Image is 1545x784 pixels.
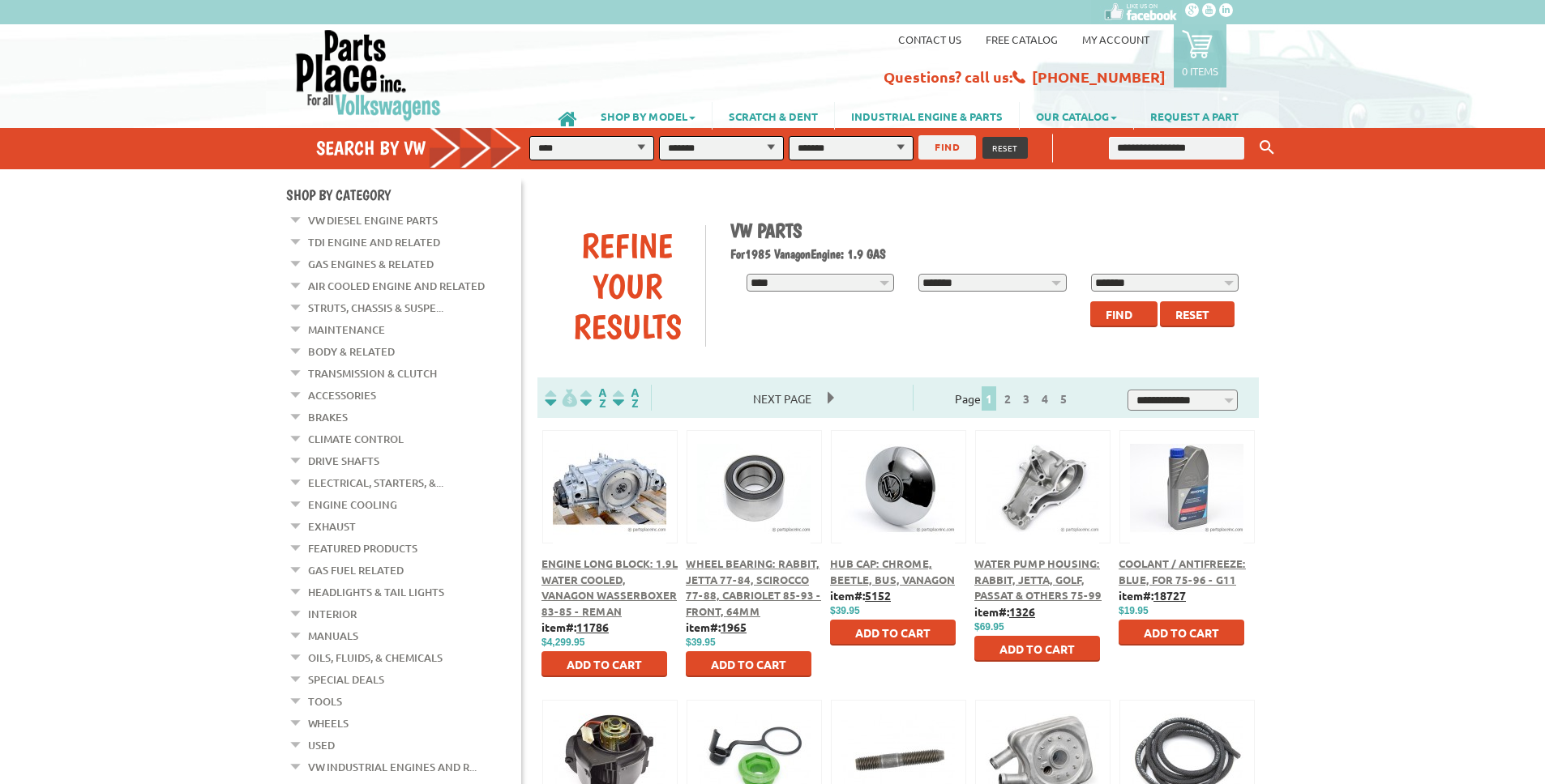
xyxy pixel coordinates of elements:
u: 1965 [721,620,747,634]
a: Next Page [737,391,828,406]
a: Air Cooled Engine and Related [308,275,485,296]
span: $39.95 [686,637,716,648]
span: For [730,246,745,262]
span: Reset [1175,307,1209,322]
img: Sort by Headline [577,389,610,407]
span: Find [1106,307,1132,322]
h1: VW Parts [730,219,1248,242]
a: SHOP BY MODEL [584,102,712,130]
a: Gas Engines & Related [308,254,434,275]
a: Contact us [898,32,961,46]
span: Add to Cart [855,625,931,640]
a: Brakes [308,407,348,428]
a: Body & Related [308,341,395,362]
h2: 1985 Vanagon [730,246,1248,262]
a: Hub Cap: Chrome, Beetle, Bus, Vanagon [830,556,955,586]
button: FIND [918,135,976,160]
a: OUR CATALOG [1020,102,1133,130]
span: Next Page [737,386,828,411]
a: Manuals [308,625,358,646]
u: 5152 [865,588,891,603]
span: Add to Cart [711,657,786,671]
span: $19.95 [1119,605,1149,616]
button: Add to Cart [830,620,956,646]
a: My Account [1082,32,1149,46]
a: Engine Long Block: 1.9L Water Cooled, Vanagon Wasserboxer 83-85 - Reman [541,556,678,618]
a: Accessories [308,385,376,406]
div: Refine Your Results [550,225,705,347]
button: Add to Cart [974,636,1100,662]
p: 0 items [1182,64,1218,78]
span: Add to Cart [999,641,1075,656]
a: Oils, Fluids, & Chemicals [308,647,443,668]
a: INDUSTRIAL ENGINE & PARTS [835,102,1019,130]
button: Add to Cart [541,651,667,677]
a: Special Deals [308,669,384,690]
button: Reset [1160,301,1235,327]
a: VW Diesel Engine Parts [308,210,438,231]
b: item#: [686,620,747,634]
u: 18727 [1153,588,1186,603]
a: TDI Engine and Related [308,232,440,253]
a: 4 [1038,391,1052,406]
a: Wheel Bearing: Rabbit, Jetta 77-84, Scirocco 77-88, Cabriolet 85-93 - Front, 64mm [686,556,821,618]
a: Interior [308,603,357,624]
a: Tools [308,691,342,712]
span: 1 [982,386,996,411]
u: 11786 [576,620,609,634]
a: Transmission & Clutch [308,363,437,384]
a: Drive Shafts [308,450,379,471]
img: Sort by Sales Rank [610,389,642,407]
a: 5 [1056,391,1071,406]
a: 0 items [1174,24,1226,87]
a: Coolant / Antifreeze: Blue, for 75-96 - G11 [1119,556,1246,586]
a: Water Pump Housing: Rabbit, Jetta, Golf, Passat & Others 75-99 [974,556,1102,602]
a: Exhaust [308,516,356,537]
span: RESET [992,142,1018,154]
span: $69.95 [974,621,1004,633]
button: RESET [982,137,1028,159]
a: Featured Products [308,538,417,559]
a: Wheels [308,713,349,734]
span: Engine: 1.9 GAS [811,246,886,262]
button: Add to Cart [1119,620,1244,646]
button: Find [1090,301,1158,327]
span: $39.95 [830,605,860,616]
img: filterpricelow.svg [545,389,577,407]
a: Gas Fuel Related [308,560,404,581]
a: REQUEST A PART [1134,102,1255,130]
a: VW Industrial Engines and R... [308,756,477,778]
a: 2 [1000,391,1015,406]
a: Free Catalog [986,32,1058,46]
span: Add to Cart [567,657,642,671]
a: Climate Control [308,428,404,450]
span: Add to Cart [1144,625,1219,640]
a: Struts, Chassis & Suspe... [308,297,443,318]
a: Headlights & Tail Lights [308,582,444,603]
div: Page [913,385,1115,411]
img: Parts Place Inc! [294,28,443,121]
button: Add to Cart [686,651,811,677]
h4: Search by VW [316,136,538,160]
a: Engine Cooling [308,494,397,515]
b: item#: [541,620,609,634]
a: Used [308,735,335,756]
b: item#: [1119,588,1186,603]
a: 3 [1019,391,1034,406]
button: Keyword Search [1255,134,1279,161]
b: item#: [974,604,1035,619]
a: Maintenance [308,319,385,340]
a: Electrical, Starters, &... [308,472,443,493]
span: $4,299.95 [541,637,584,648]
u: 1326 [1009,604,1035,619]
b: item#: [830,588,891,603]
a: SCRATCH & DENT [713,102,834,130]
h4: Shop By Category [286,186,521,203]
